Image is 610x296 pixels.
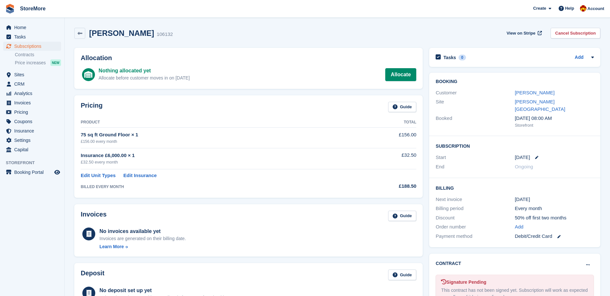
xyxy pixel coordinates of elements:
a: Preview store [53,168,61,176]
div: NEW [50,59,61,66]
span: Pricing [14,108,53,117]
span: Subscriptions [14,42,53,51]
div: Booked [436,115,515,128]
div: 106132 [157,31,173,38]
a: menu [3,108,61,117]
th: Total [354,117,417,128]
time: 2025-09-19 00:00:00 UTC [515,154,530,161]
span: CRM [14,79,53,89]
a: menu [3,136,61,145]
span: View on Stripe [507,30,535,37]
a: menu [3,117,61,126]
a: View on Stripe [504,28,543,38]
h2: Pricing [81,102,103,112]
td: £156.00 [354,128,417,148]
img: stora-icon-8386f47178a22dfd0bd8f6a31ec36ba5ce8667c1dd55bd0f319d3a0aa187defe.svg [5,4,15,14]
div: End [436,163,515,171]
h2: Tasks [443,55,456,60]
div: Discount [436,214,515,222]
div: Payment method [436,233,515,240]
span: Help [565,5,574,12]
div: £188.50 [354,183,417,190]
a: Guide [388,211,417,221]
a: Edit Unit Types [81,172,116,179]
span: Sites [14,70,53,79]
span: Coupons [14,117,53,126]
a: menu [3,168,61,177]
div: Allocate before customer moves in on [DATE] [98,75,190,81]
h2: Allocation [81,54,416,62]
a: menu [3,32,61,41]
a: menu [3,89,61,98]
a: Cancel Subscription [551,28,600,38]
span: Capital [14,145,53,154]
div: 0 [459,55,466,60]
a: menu [3,42,61,51]
div: Start [436,154,515,161]
h2: Deposit [81,270,104,280]
div: No deposit set up yet [99,287,233,294]
h2: Booking [436,79,594,84]
a: menu [3,70,61,79]
div: [DATE] 08:00 AM [515,115,594,122]
h2: Contract [436,260,461,267]
div: Insurance £6,000.00 × 1 [81,152,354,159]
div: Billing period [436,205,515,212]
a: StoreMore [17,3,48,14]
div: Storefront [515,122,594,129]
div: Site [436,98,515,113]
div: Customer [436,89,515,97]
a: menu [3,126,61,135]
span: Create [533,5,546,12]
div: Order number [436,223,515,231]
img: Store More Team [580,5,586,12]
h2: Invoices [81,211,107,221]
div: Every month [515,205,594,212]
span: Analytics [14,89,53,98]
td: £32.50 [354,148,417,169]
div: No invoices available yet [99,227,186,235]
div: £32.50 every month [81,159,354,165]
span: Account [587,5,604,12]
h2: [PERSON_NAME] [89,29,154,37]
a: [PERSON_NAME][GEOGRAPHIC_DATA] [515,99,565,112]
th: Product [81,117,354,128]
span: Invoices [14,98,53,107]
span: Booking Portal [14,168,53,177]
h2: Billing [436,185,594,191]
span: Price increases [15,60,46,66]
div: Invoices are generated on their billing date. [99,235,186,242]
div: BILLED EVERY MONTH [81,184,354,190]
a: menu [3,145,61,154]
a: Edit Insurance [123,172,157,179]
span: Settings [14,136,53,145]
a: Guide [388,270,417,280]
div: Nothing allocated yet [98,67,190,75]
span: Home [14,23,53,32]
a: Add [575,54,584,61]
h2: Subscription [436,143,594,149]
a: Price increases NEW [15,59,61,66]
a: menu [3,23,61,32]
span: Storefront [6,160,64,166]
div: Learn More [99,243,124,250]
a: Add [515,223,523,231]
a: Allocate [385,68,416,81]
div: Signature Pending [441,279,588,286]
div: 50% off first two months [515,214,594,222]
div: £156.00 every month [81,139,354,144]
a: menu [3,79,61,89]
span: Ongoing [515,164,533,169]
div: [DATE] [515,196,594,203]
div: Debit/Credit Card [515,233,594,240]
span: Tasks [14,32,53,41]
span: Insurance [14,126,53,135]
a: Guide [388,102,417,112]
div: 75 sq ft Ground Floor × 1 [81,131,354,139]
a: menu [3,98,61,107]
a: Contracts [15,52,61,58]
a: Learn More [99,243,186,250]
div: Next invoice [436,196,515,203]
a: [PERSON_NAME] [515,90,554,95]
